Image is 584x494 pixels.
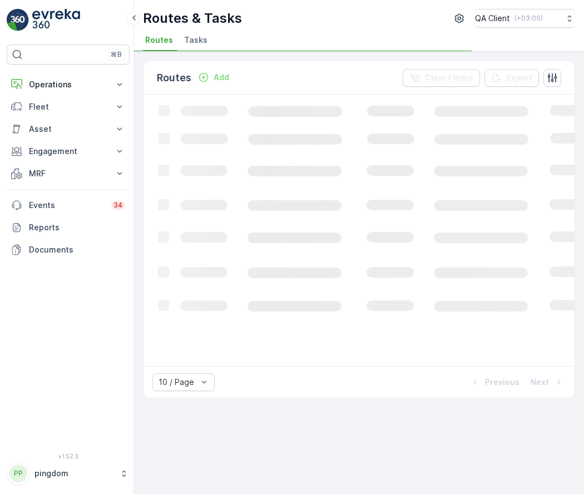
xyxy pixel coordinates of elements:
[485,377,519,388] p: Previous
[7,462,130,485] button: PPpingdom
[113,201,123,210] p: 34
[529,376,566,389] button: Next
[29,79,107,90] p: Operations
[7,96,130,118] button: Fleet
[29,200,105,211] p: Events
[32,9,80,31] img: logo_light-DOdMpM7g.png
[157,70,191,86] p: Routes
[214,72,229,83] p: Add
[7,162,130,185] button: MRF
[29,101,107,112] p: Fleet
[7,73,130,96] button: Operations
[475,13,510,24] p: QA Client
[484,69,539,87] button: Export
[7,194,130,216] a: Events34
[7,216,130,239] a: Reports
[29,146,107,157] p: Engagement
[184,34,207,46] span: Tasks
[7,239,130,261] a: Documents
[194,71,234,84] button: Add
[29,123,107,135] p: Asset
[7,9,29,31] img: logo
[468,376,521,389] button: Previous
[403,69,480,87] button: Clear Filters
[514,14,543,23] p: ( +03:00 )
[7,140,130,162] button: Engagement
[7,453,130,460] span: v 1.52.3
[425,72,473,83] p: Clear Filters
[34,468,114,479] p: pingdom
[145,34,173,46] span: Routes
[29,244,125,255] p: Documents
[7,118,130,140] button: Asset
[531,377,549,388] p: Next
[111,50,122,59] p: ⌘B
[29,222,125,233] p: Reports
[507,72,532,83] p: Export
[475,9,575,28] button: QA Client(+03:00)
[29,168,107,179] p: MRF
[9,465,27,482] div: PP
[143,9,242,27] p: Routes & Tasks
